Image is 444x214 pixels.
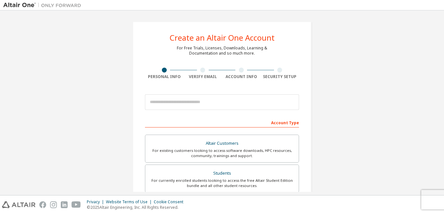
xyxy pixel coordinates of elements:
[149,148,295,158] div: For existing customers looking to access software downloads, HPC resources, community, trainings ...
[2,201,35,208] img: altair_logo.svg
[3,2,85,8] img: Altair One
[149,139,295,148] div: Altair Customers
[184,74,222,79] div: Verify Email
[72,201,81,208] img: youtube.svg
[154,199,187,205] div: Cookie Consent
[177,46,267,56] div: For Free Trials, Licenses, Downloads, Learning & Documentation and so much more.
[106,199,154,205] div: Website Terms of Use
[170,34,275,42] div: Create an Altair One Account
[87,199,106,205] div: Privacy
[61,201,68,208] img: linkedin.svg
[149,178,295,188] div: For currently enrolled students looking to access the free Altair Student Edition bundle and all ...
[149,169,295,178] div: Students
[87,205,187,210] p: © 2025 Altair Engineering, Inc. All Rights Reserved.
[145,74,184,79] div: Personal Info
[50,201,57,208] img: instagram.svg
[39,201,46,208] img: facebook.svg
[145,117,299,127] div: Account Type
[261,74,299,79] div: Security Setup
[222,74,261,79] div: Account Info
